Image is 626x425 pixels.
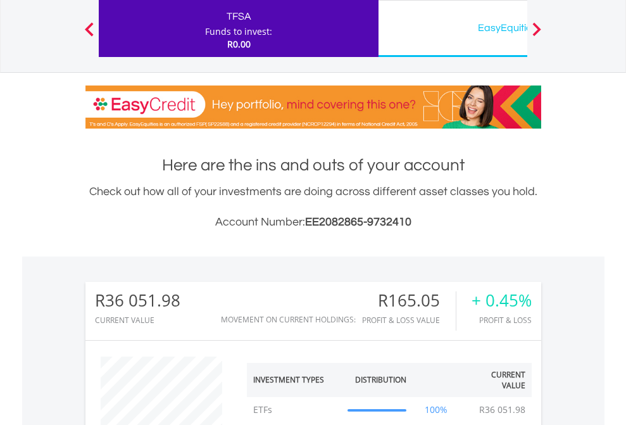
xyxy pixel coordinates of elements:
div: TFSA [106,8,371,25]
div: R36 051.98 [95,291,180,310]
img: EasyCredit Promotion Banner [85,86,541,129]
div: Check out how all of your investments are doing across different asset classes you hold. [85,183,541,231]
button: Next [524,29,549,41]
div: Profit & Loss [472,316,532,324]
span: EE2082865-9732410 [305,216,411,228]
button: Previous [77,29,102,41]
td: ETFs [247,397,342,422]
th: Current Value [460,363,532,397]
div: R165.05 [362,291,456,310]
td: 100% [413,397,460,422]
td: R36 051.98 [473,397,532,422]
div: Profit & Loss Value [362,316,456,324]
div: Movement on Current Holdings: [221,315,356,324]
span: R0.00 [227,38,251,50]
div: Funds to invest: [205,25,272,38]
div: + 0.45% [472,291,532,310]
div: Distribution [355,374,406,385]
div: CURRENT VALUE [95,316,180,324]
th: Investment Types [247,363,342,397]
h3: Account Number: [85,213,541,231]
h1: Here are the ins and outs of your account [85,154,541,177]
